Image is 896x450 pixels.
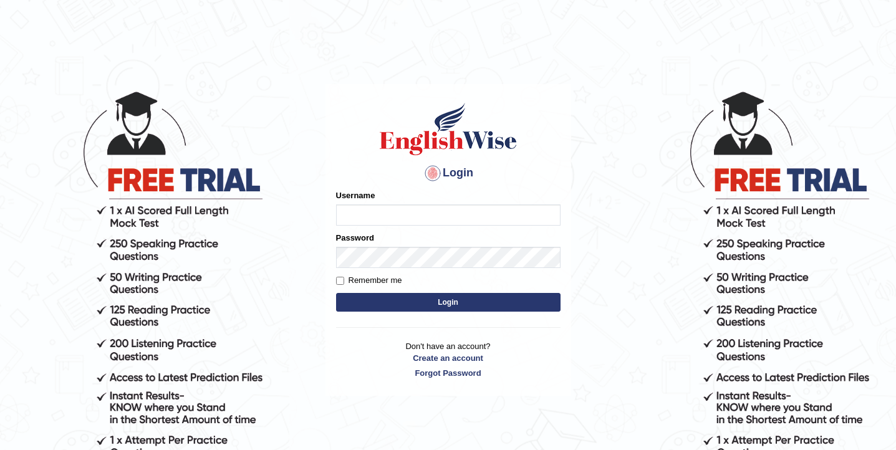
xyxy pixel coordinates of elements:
label: Password [336,232,374,244]
a: Forgot Password [336,367,561,379]
p: Don't have an account? [336,340,561,379]
img: Logo of English Wise sign in for intelligent practice with AI [377,101,519,157]
button: Login [336,293,561,312]
a: Create an account [336,352,561,364]
h4: Login [336,163,561,183]
label: Remember me [336,274,402,287]
input: Remember me [336,277,344,285]
label: Username [336,189,375,201]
